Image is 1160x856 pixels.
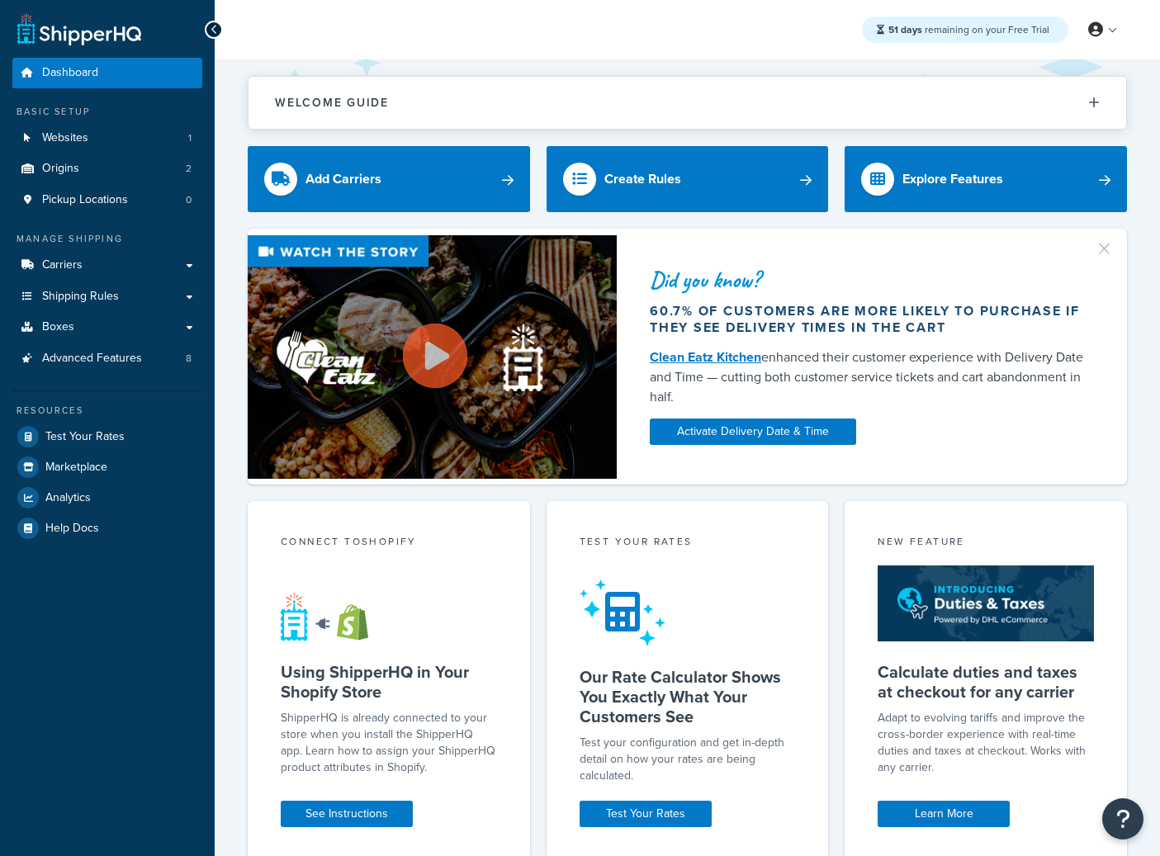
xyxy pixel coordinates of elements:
[42,320,74,334] span: Boxes
[12,452,202,482] a: Marketplace
[45,430,125,444] span: Test Your Rates
[1102,798,1143,839] button: Open Resource Center
[248,146,530,212] a: Add Carriers
[42,162,79,176] span: Origins
[650,419,856,445] a: Activate Delivery Date & Time
[650,303,1087,336] div: 60.7% of customers are more likely to purchase if they see delivery times in the cart
[12,250,202,281] a: Carriers
[45,461,107,475] span: Marketplace
[888,22,922,37] strong: 51 days
[878,710,1094,776] p: Adapt to evolving tariffs and improve the cross-border experience with real-time duties and taxes...
[12,513,202,543] a: Help Docs
[12,123,202,154] a: Websites1
[547,146,829,212] a: Create Rules
[45,522,99,536] span: Help Docs
[281,592,384,641] img: connect-shq-shopify-9b9a8c5a.svg
[12,483,202,513] a: Analytics
[12,154,202,184] li: Origins
[249,77,1126,129] button: Welcome Guide
[878,801,1010,827] a: Learn More
[188,131,192,145] span: 1
[902,168,1003,191] div: Explore Features
[650,348,1087,407] div: enhanced their customer experience with Delivery Date and Time — cutting both customer service ti...
[42,131,88,145] span: Websites
[650,348,761,367] a: Clean Eatz Kitchen
[305,168,381,191] div: Add Carriers
[650,268,1087,291] div: Did you know?
[281,662,497,702] h5: Using ShipperHQ in Your Shopify Store
[248,235,617,479] img: Video thumbnail
[42,258,83,272] span: Carriers
[12,58,202,88] a: Dashboard
[281,534,497,553] div: Connect to Shopify
[42,66,98,80] span: Dashboard
[12,312,202,343] a: Boxes
[281,710,497,776] p: ShipperHQ is already connected to your store when you install the ShipperHQ app. Learn how to ass...
[12,185,202,215] a: Pickup Locations0
[42,352,142,366] span: Advanced Features
[888,22,1049,37] span: remaining on your Free Trial
[12,343,202,374] li: Advanced Features
[45,491,91,505] span: Analytics
[12,343,202,374] a: Advanced Features8
[580,667,796,726] h5: Our Rate Calculator Shows You Exactly What Your Customers See
[845,146,1127,212] a: Explore Features
[604,168,681,191] div: Create Rules
[186,193,192,207] span: 0
[12,232,202,246] div: Manage Shipping
[878,534,1094,553] div: New Feature
[12,105,202,119] div: Basic Setup
[42,193,128,207] span: Pickup Locations
[275,97,389,109] h2: Welcome Guide
[12,281,202,312] a: Shipping Rules
[878,662,1094,702] h5: Calculate duties and taxes at checkout for any carrier
[12,154,202,184] a: Origins2
[281,801,413,827] a: See Instructions
[186,162,192,176] span: 2
[12,404,202,418] div: Resources
[580,801,712,827] a: Test Your Rates
[580,534,796,553] div: Test your rates
[12,185,202,215] li: Pickup Locations
[12,123,202,154] li: Websites
[580,735,796,784] div: Test your configuration and get in-depth detail on how your rates are being calculated.
[42,290,119,304] span: Shipping Rules
[186,352,192,366] span: 8
[12,422,202,452] a: Test Your Rates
